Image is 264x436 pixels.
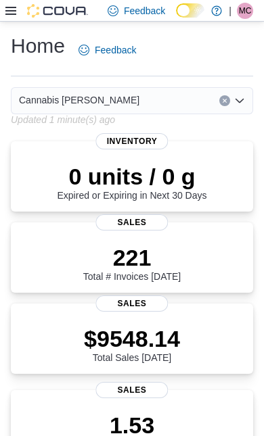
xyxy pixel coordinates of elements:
div: Expired or Expiring in Next 30 Days [58,163,207,201]
div: Total Sales [DATE] [84,325,180,363]
div: Total # Invoices [DATE] [83,244,181,282]
span: MC [239,3,252,19]
p: $9548.14 [84,325,180,352]
p: 0 units / 0 g [58,163,207,190]
span: Cannabis [PERSON_NAME] [19,92,139,108]
p: Updated 1 minute(s) ago [11,114,115,125]
span: Inventory [95,133,168,149]
input: Dark Mode [176,3,204,18]
div: Mike Cochrane [237,3,253,19]
span: Sales [95,214,168,231]
button: Open list of options [234,95,245,106]
p: 221 [83,244,181,271]
img: Cova [27,4,88,18]
h1: Home [11,32,65,59]
span: Sales [95,295,168,312]
span: Feedback [124,4,165,18]
span: Feedback [95,43,136,57]
span: Sales [95,382,168,398]
p: | [229,3,232,19]
a: Feedback [73,37,141,64]
button: Clear input [219,95,230,106]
